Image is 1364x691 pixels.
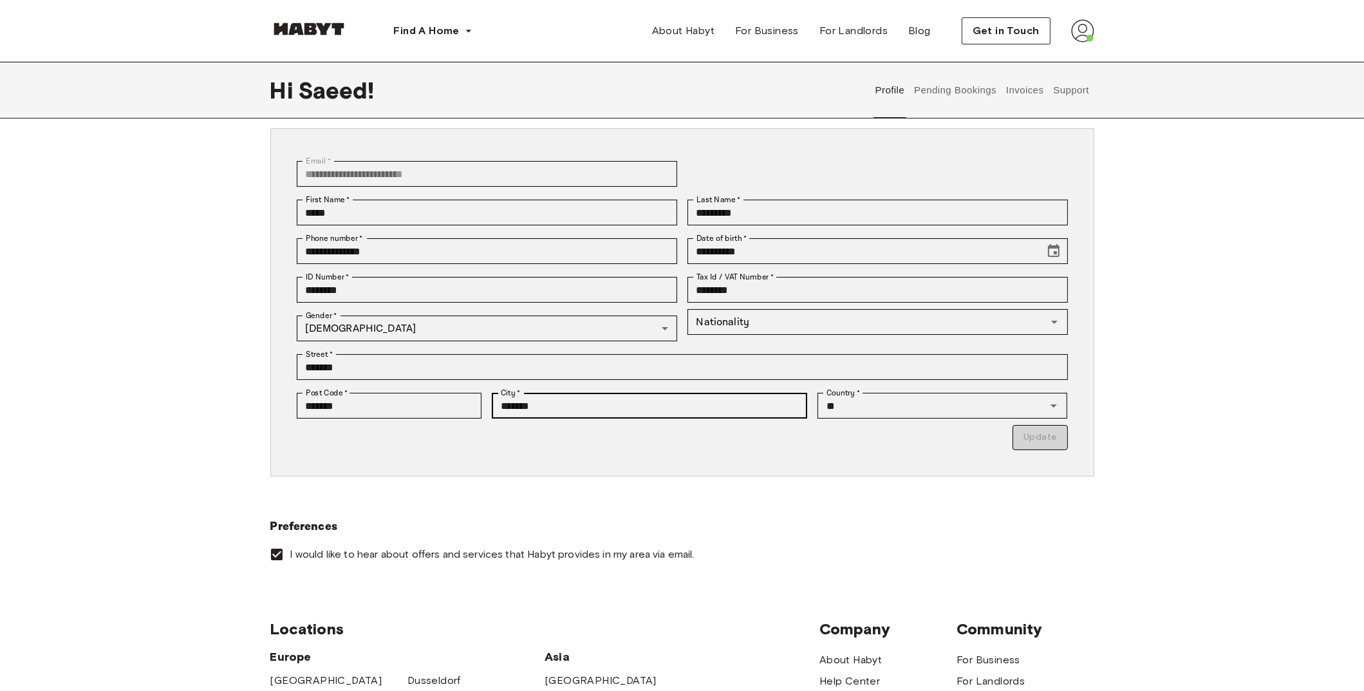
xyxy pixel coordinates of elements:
span: I would like to hear about offers and services that Habyt provides in my area via email. [290,547,695,562]
a: For Landlords [957,674,1025,689]
img: avatar [1071,19,1094,43]
label: Gender [306,310,337,321]
div: You can't change your email address at the moment. Please reach out to customer support in case y... [297,161,677,187]
a: For Business [725,18,809,44]
a: Blog [898,18,941,44]
img: Habyt [270,23,348,35]
button: Pending Bookings [913,62,998,118]
a: About Habyt [819,652,882,668]
label: Country [827,387,860,399]
span: Locations [270,620,819,639]
span: Hi [270,77,298,104]
button: Open [1045,313,1063,331]
h6: Preferences [270,518,1094,536]
label: Email [306,155,331,167]
label: Last Name [696,194,741,205]
label: Tax Id / VAT Number [696,271,774,283]
button: Open [1045,397,1063,415]
span: For Business [735,23,799,39]
span: Saeed ! [298,77,374,104]
span: Get in Touch [973,23,1040,39]
label: City [501,387,521,399]
span: Find A Home [394,23,460,39]
span: Company [819,620,957,639]
label: Phone number [306,232,363,244]
label: ID Number [306,271,349,283]
label: Date of birth [696,232,747,244]
button: Get in Touch [962,17,1051,44]
a: [GEOGRAPHIC_DATA] [545,673,657,688]
span: Asia [545,649,682,665]
label: First Name [306,194,350,205]
button: Find A Home [384,18,483,44]
button: Profile [874,62,906,118]
span: Blog [908,23,931,39]
a: Help Center [819,674,880,689]
a: For Business [957,652,1020,668]
div: user profile tabs [870,62,1094,118]
span: Community [957,620,1094,639]
a: [GEOGRAPHIC_DATA] [270,673,382,688]
div: [DEMOGRAPHIC_DATA] [297,316,677,341]
span: For Landlords [819,23,888,39]
button: Support [1052,62,1091,118]
label: Post Code [306,387,348,399]
button: Choose date, selected date is Sep 12, 1989 [1041,238,1067,264]
label: Street [306,348,333,360]
span: Europe [270,649,545,665]
a: About Habyt [642,18,725,44]
a: For Landlords [809,18,898,44]
span: About Habyt [652,23,715,39]
button: Invoices [1004,62,1045,118]
a: Dusseldorf [407,673,461,688]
